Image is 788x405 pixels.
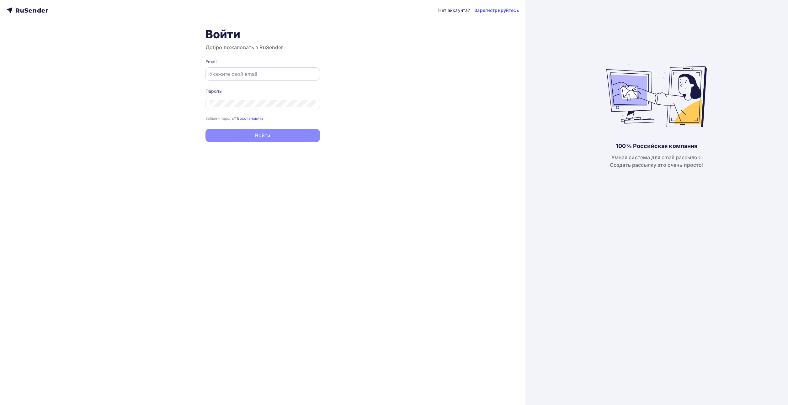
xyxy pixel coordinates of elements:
[474,7,519,13] a: Зарегистрируйтесь
[205,116,236,121] small: Забыли пароль?
[237,116,264,121] small: Восстановить
[205,88,320,94] div: Пароль
[205,129,320,142] button: Войти
[616,142,697,150] div: 100% Российская компания
[237,115,264,121] a: Восстановить
[438,7,470,13] div: Нет аккаунта?
[610,154,704,169] div: Умная система для email рассылок. Создать рассылку это очень просто!
[205,59,320,65] div: Email
[205,27,320,41] h1: Войти
[210,70,316,78] input: Укажите свой email
[205,44,320,51] h3: Добро пожаловать в RuSender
